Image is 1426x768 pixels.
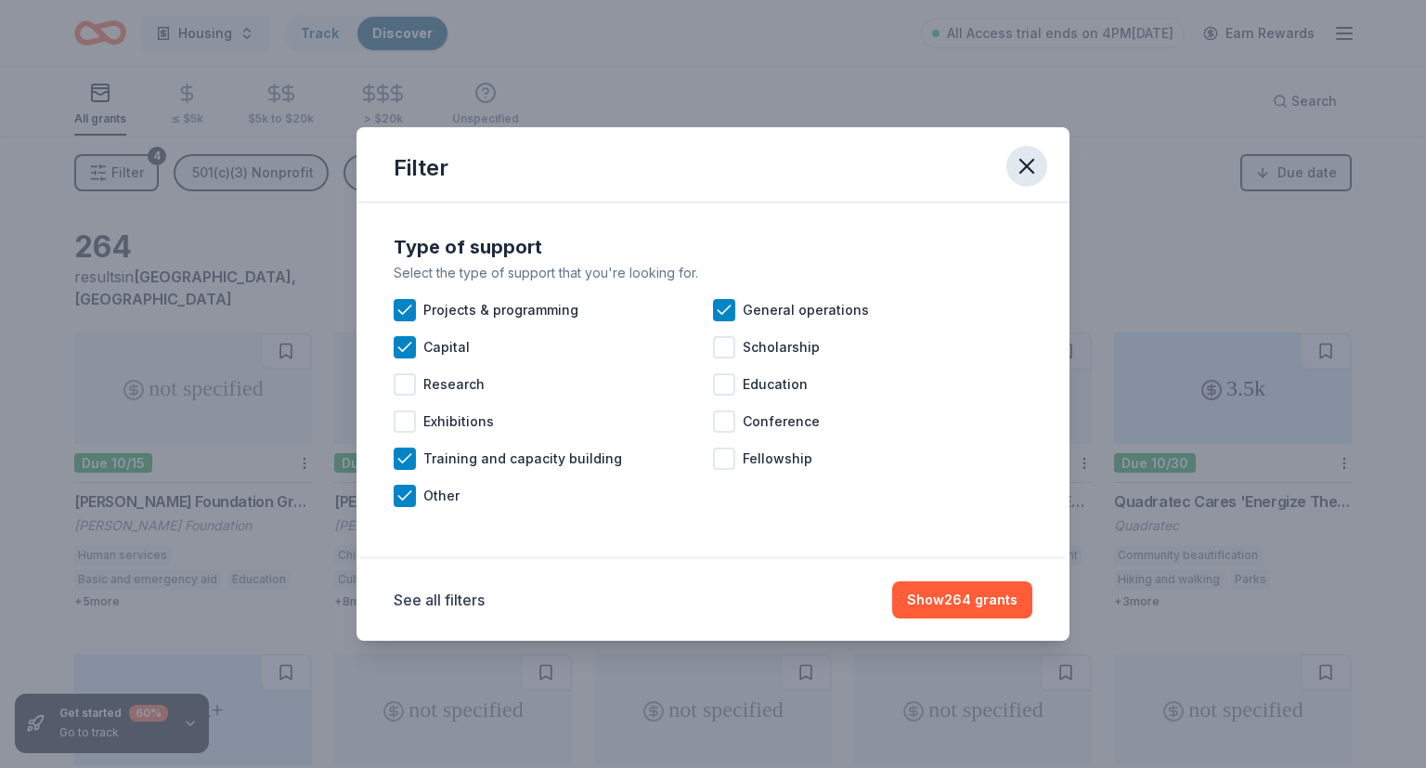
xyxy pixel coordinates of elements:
span: Scholarship [743,336,820,358]
div: Filter [394,153,448,183]
span: Projects & programming [423,299,578,321]
span: Conference [743,410,820,433]
button: See all filters [394,589,485,611]
button: Show264 grants [892,581,1032,618]
span: Capital [423,336,470,358]
span: Training and capacity building [423,448,622,470]
div: Select the type of support that you're looking for. [394,262,1032,284]
span: Exhibitions [423,410,494,433]
span: Fellowship [743,448,812,470]
span: General operations [743,299,869,321]
span: Education [743,373,808,396]
div: Type of support [394,232,1032,262]
span: Other [423,485,460,507]
span: Research [423,373,485,396]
